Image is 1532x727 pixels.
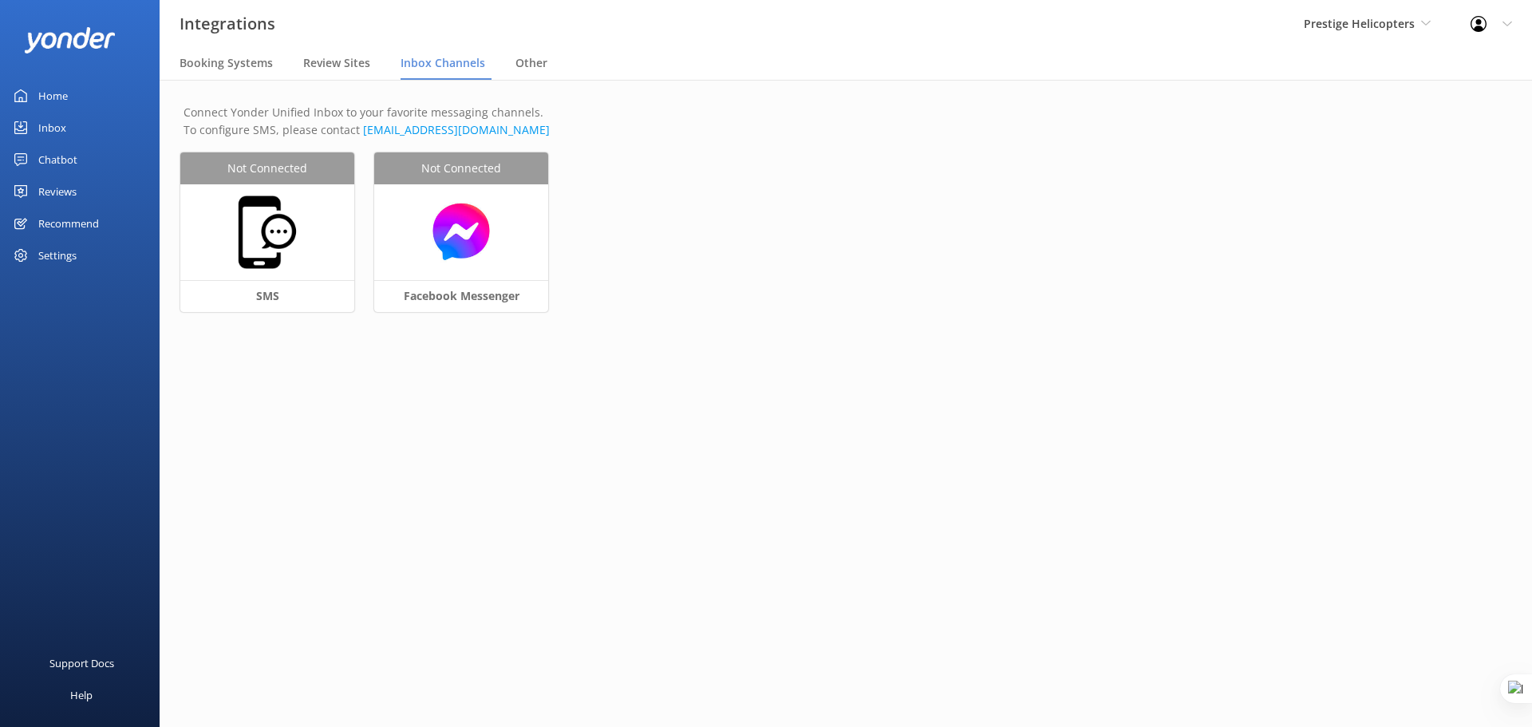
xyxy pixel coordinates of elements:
div: Support Docs [49,647,114,679]
p: Connect Yonder Unified Inbox to your favorite messaging channels. To configure SMS, please contact [184,104,1508,140]
div: Home [38,80,68,112]
div: Reviews [38,176,77,207]
span: Not Connected [227,160,307,177]
span: Inbox Channels [401,55,485,71]
div: Inbox [38,112,66,144]
span: Booking Systems [180,55,273,71]
div: Help [70,679,93,711]
div: SMS [180,280,354,312]
span: Other [515,55,547,71]
span: Prestige Helicopters [1304,16,1415,31]
h3: Integrations [180,11,275,37]
div: Settings [38,239,77,271]
span: Not Connected [421,160,501,177]
img: yonder-white-logo.png [24,27,116,53]
img: sms.png [227,192,307,272]
a: Not ConnectedFacebook Messenger [374,152,568,332]
a: Send an email to Yonder support team [363,122,550,137]
a: Not ConnectedSMS [180,152,374,332]
div: Recommend [38,207,99,239]
div: Facebook Messenger [374,280,548,312]
span: Review Sites [303,55,370,71]
div: Chatbot [38,144,77,176]
img: messenger.png [382,201,540,263]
